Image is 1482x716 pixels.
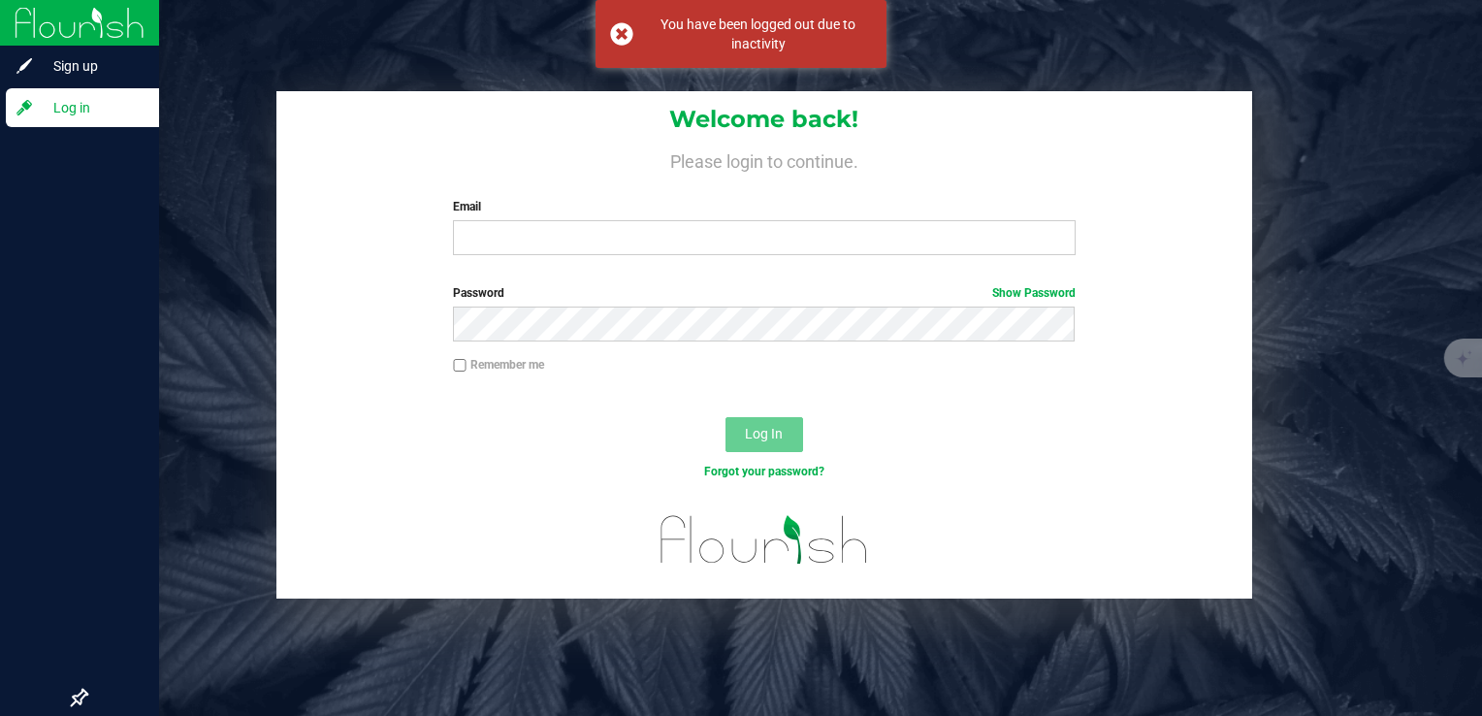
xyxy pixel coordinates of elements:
[453,198,1075,215] label: Email
[34,96,150,119] span: Log in
[992,286,1076,300] a: Show Password
[644,15,872,53] div: You have been logged out due to inactivity
[15,98,34,117] inline-svg: Log in
[276,107,1253,132] h1: Welcome back!
[642,501,886,579] img: flourish_logo.svg
[453,359,467,373] input: Remember me
[15,56,34,76] inline-svg: Sign up
[453,356,544,374] label: Remember me
[725,417,803,452] button: Log In
[453,286,504,300] span: Password
[276,147,1253,171] h4: Please login to continue.
[34,54,150,78] span: Sign up
[704,465,824,478] a: Forgot your password?
[745,426,783,441] span: Log In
